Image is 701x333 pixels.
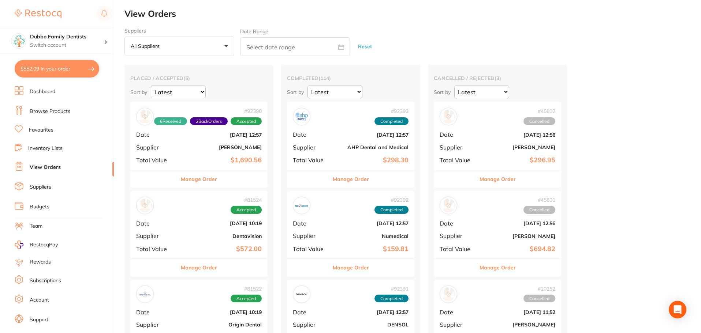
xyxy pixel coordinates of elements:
[136,144,176,151] span: Supplier
[440,131,476,138] span: Date
[182,309,262,315] b: [DATE] 10:19
[523,286,555,292] span: # 20252
[130,191,268,277] div: Dentavision#81524AcceptedDate[DATE] 10:19SupplierDentavisionTotal Value$572.00Manage Order
[130,102,268,188] div: Henry Schein Halas#923906Received2BackOrdersAcceptedDate[DATE] 12:57Supplier[PERSON_NAME]Total Va...
[30,164,61,171] a: View Orders
[295,198,309,212] img: Numedical
[30,296,49,304] a: Account
[293,157,329,163] span: Total Value
[293,220,329,227] span: Date
[138,287,152,301] img: Origin Dental
[374,295,409,303] span: Completed
[335,220,409,226] b: [DATE] 12:57
[434,75,561,82] h2: cancelled / rejected ( 3 )
[523,117,555,125] span: Cancelled
[374,286,409,292] span: # 92391
[523,197,555,203] span: # 45801
[440,220,476,227] span: Date
[182,322,262,328] b: Origin Dental
[136,246,176,252] span: Total Value
[130,89,147,95] p: Sort by
[231,295,262,303] span: Accepted
[293,144,329,151] span: Supplier
[30,203,49,211] a: Budgets
[335,245,409,253] b: $159.81
[480,170,516,188] button: Manage Order
[482,220,555,226] b: [DATE] 12:56
[295,287,309,301] img: DENSOL
[440,232,476,239] span: Supplier
[30,277,61,284] a: Subscriptions
[15,10,61,18] img: Restocq Logo
[434,89,451,95] p: Sort by
[523,295,555,303] span: Cancelled
[480,259,516,276] button: Manage Order
[374,197,409,203] span: # 92392
[287,75,414,82] h2: completed ( 114 )
[482,233,555,239] b: [PERSON_NAME]
[130,75,268,82] h2: placed / accepted ( 5 )
[441,287,455,301] img: Henry Schein Halas
[441,198,455,212] img: Henry Schein Halas
[231,286,262,292] span: # 81522
[482,144,555,150] b: [PERSON_NAME]
[482,322,555,328] b: [PERSON_NAME]
[30,223,42,230] a: Team
[482,156,555,164] b: $296.95
[356,37,374,56] button: Reset
[136,309,176,315] span: Date
[181,170,217,188] button: Manage Order
[231,117,262,125] span: Accepted
[15,241,23,249] img: RestocqPay
[190,117,228,125] span: Back orders
[440,321,476,328] span: Supplier
[181,259,217,276] button: Manage Order
[440,144,476,151] span: Supplier
[293,309,329,315] span: Date
[333,259,369,276] button: Manage Order
[335,233,409,239] b: Numedical
[30,33,104,41] h4: Dubbo Family Dentists
[131,43,163,49] p: All suppliers
[15,5,61,22] a: Restocq Logo
[124,28,234,34] label: Suppliers
[182,220,262,226] b: [DATE] 10:19
[335,132,409,138] b: [DATE] 12:57
[30,42,104,49] p: Switch account
[523,206,555,214] span: Cancelled
[440,246,476,252] span: Total Value
[136,131,176,138] span: Date
[28,145,63,152] a: Inventory Lists
[335,322,409,328] b: DENSOL
[335,309,409,315] b: [DATE] 12:57
[136,220,176,227] span: Date
[441,110,455,124] img: Adam Dental
[138,110,152,124] img: Henry Schein Halas
[30,258,51,266] a: Rewards
[154,108,262,114] span: # 92390
[374,108,409,114] span: # 92393
[136,232,176,239] span: Supplier
[374,206,409,214] span: Completed
[440,309,476,315] span: Date
[335,144,409,150] b: AHP Dental and Medical
[182,156,262,164] b: $1,690.56
[182,144,262,150] b: [PERSON_NAME]
[182,233,262,239] b: Dentavision
[440,157,476,163] span: Total Value
[482,245,555,253] b: $694.82
[30,241,58,249] span: RestocqPay
[374,117,409,125] span: Completed
[669,301,686,318] div: Open Intercom Messenger
[182,245,262,253] b: $572.00
[30,183,51,191] a: Suppliers
[136,157,176,163] span: Total Value
[482,309,555,315] b: [DATE] 11:52
[124,9,701,19] h2: View Orders
[240,29,268,34] label: Date Range
[30,316,48,323] a: Support
[293,246,329,252] span: Total Value
[231,206,262,214] span: Accepted
[30,108,70,115] a: Browse Products
[333,170,369,188] button: Manage Order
